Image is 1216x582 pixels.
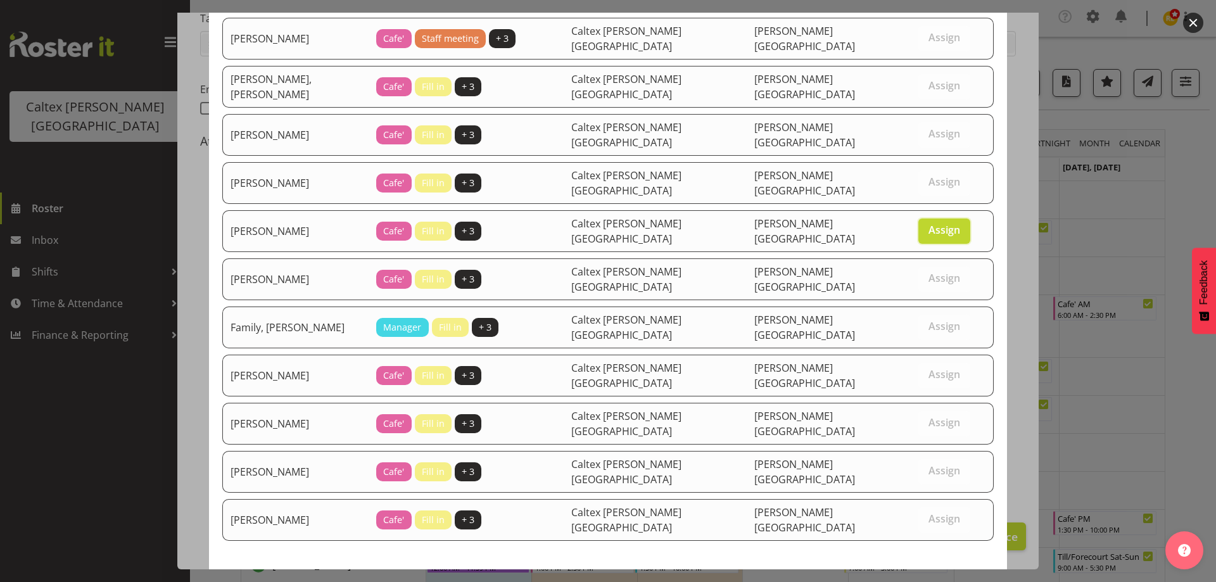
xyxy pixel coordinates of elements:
[222,114,369,156] td: [PERSON_NAME]
[462,224,474,238] span: + 3
[928,79,960,92] span: Assign
[383,369,404,383] span: Cafe'
[422,465,445,479] span: Fill in
[462,272,474,286] span: + 3
[222,18,369,60] td: [PERSON_NAME]
[1178,544,1191,557] img: help-xxl-2.png
[462,513,474,527] span: + 3
[383,272,404,286] span: Cafe'
[422,80,445,94] span: Fill in
[222,307,369,348] td: Family, [PERSON_NAME]
[496,32,509,46] span: + 3
[571,24,681,53] span: Caltex [PERSON_NAME][GEOGRAPHIC_DATA]
[222,499,369,541] td: [PERSON_NAME]
[462,417,474,431] span: + 3
[928,272,960,284] span: Assign
[928,464,960,477] span: Assign
[422,369,445,383] span: Fill in
[571,457,681,486] span: Caltex [PERSON_NAME][GEOGRAPHIC_DATA]
[383,80,404,94] span: Cafe'
[754,72,855,101] span: [PERSON_NAME][GEOGRAPHIC_DATA]
[1192,248,1216,334] button: Feedback - Show survey
[754,313,855,342] span: [PERSON_NAME][GEOGRAPHIC_DATA]
[571,168,681,198] span: Caltex [PERSON_NAME][GEOGRAPHIC_DATA]
[754,361,855,390] span: [PERSON_NAME][GEOGRAPHIC_DATA]
[571,409,681,438] span: Caltex [PERSON_NAME][GEOGRAPHIC_DATA]
[222,258,369,300] td: [PERSON_NAME]
[422,128,445,142] span: Fill in
[571,265,681,294] span: Caltex [PERSON_NAME][GEOGRAPHIC_DATA]
[571,505,681,535] span: Caltex [PERSON_NAME][GEOGRAPHIC_DATA]
[1198,260,1210,305] span: Feedback
[422,417,445,431] span: Fill in
[928,416,960,429] span: Assign
[462,465,474,479] span: + 3
[383,513,404,527] span: Cafe'
[222,162,369,204] td: [PERSON_NAME]
[383,320,421,334] span: Manager
[928,320,960,332] span: Assign
[222,451,369,493] td: [PERSON_NAME]
[222,403,369,445] td: [PERSON_NAME]
[754,120,855,149] span: [PERSON_NAME][GEOGRAPHIC_DATA]
[383,128,404,142] span: Cafe'
[928,512,960,525] span: Assign
[928,31,960,44] span: Assign
[754,505,855,535] span: [PERSON_NAME][GEOGRAPHIC_DATA]
[222,210,369,252] td: [PERSON_NAME]
[571,361,681,390] span: Caltex [PERSON_NAME][GEOGRAPHIC_DATA]
[479,320,491,334] span: + 3
[462,80,474,94] span: + 3
[439,320,462,334] span: Fill in
[928,368,960,381] span: Assign
[222,66,369,108] td: [PERSON_NAME], [PERSON_NAME]
[571,72,681,101] span: Caltex [PERSON_NAME][GEOGRAPHIC_DATA]
[754,457,855,486] span: [PERSON_NAME][GEOGRAPHIC_DATA]
[422,32,479,46] span: Staff meeting
[422,272,445,286] span: Fill in
[754,409,855,438] span: [PERSON_NAME][GEOGRAPHIC_DATA]
[462,128,474,142] span: + 3
[754,265,855,294] span: [PERSON_NAME][GEOGRAPHIC_DATA]
[462,369,474,383] span: + 3
[383,32,404,46] span: Cafe'
[571,217,681,246] span: Caltex [PERSON_NAME][GEOGRAPHIC_DATA]
[928,224,960,236] span: Assign
[383,465,404,479] span: Cafe'
[754,217,855,246] span: [PERSON_NAME][GEOGRAPHIC_DATA]
[422,176,445,190] span: Fill in
[571,313,681,342] span: Caltex [PERSON_NAME][GEOGRAPHIC_DATA]
[571,120,681,149] span: Caltex [PERSON_NAME][GEOGRAPHIC_DATA]
[928,127,960,140] span: Assign
[422,224,445,238] span: Fill in
[462,176,474,190] span: + 3
[383,224,404,238] span: Cafe'
[222,355,369,396] td: [PERSON_NAME]
[422,513,445,527] span: Fill in
[754,24,855,53] span: [PERSON_NAME][GEOGRAPHIC_DATA]
[383,417,404,431] span: Cafe'
[928,175,960,188] span: Assign
[383,176,404,190] span: Cafe'
[754,168,855,198] span: [PERSON_NAME][GEOGRAPHIC_DATA]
